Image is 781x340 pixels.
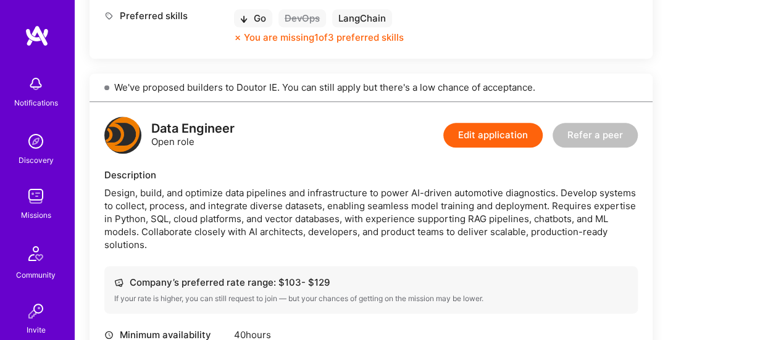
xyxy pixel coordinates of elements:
div: Missions [21,209,51,222]
button: Refer a peer [553,123,638,147]
img: teamwork [23,184,48,209]
i: icon Cash [114,278,123,287]
i: icon Tag [104,11,114,20]
div: Open role [151,122,235,148]
img: Invite [23,299,48,323]
i: icon CloseOrange [234,34,241,41]
div: Invite [27,323,46,336]
div: If your rate is higher, you can still request to join — but your chances of getting on the missio... [114,294,628,304]
img: logo [25,25,49,47]
img: Community [21,239,51,268]
div: DevOps [278,9,326,27]
div: Data Engineer [151,122,235,135]
i: icon Clock [104,330,114,339]
img: bell [23,72,48,96]
img: discovery [23,129,48,154]
i: icon BlackArrowDown [240,15,248,23]
div: Community [16,268,56,281]
button: Edit application [443,123,543,147]
div: Preferred skills [104,9,228,22]
div: Company’s preferred rate range: $ 103 - $ 129 [114,276,628,289]
div: LangChain [332,9,392,27]
div: You are missing 1 of 3 preferred skills [244,31,404,44]
div: Description [104,168,638,181]
img: logo [104,117,141,154]
div: Design, build, and optimize data pipelines and infrastructure to power AI-driven automotive diagn... [104,186,638,251]
div: Discovery [19,154,54,167]
div: Notifications [14,96,58,109]
div: We've proposed builders to Doutor IE. You can still apply but there's a low chance of acceptance. [90,73,653,102]
div: Go [234,9,272,27]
